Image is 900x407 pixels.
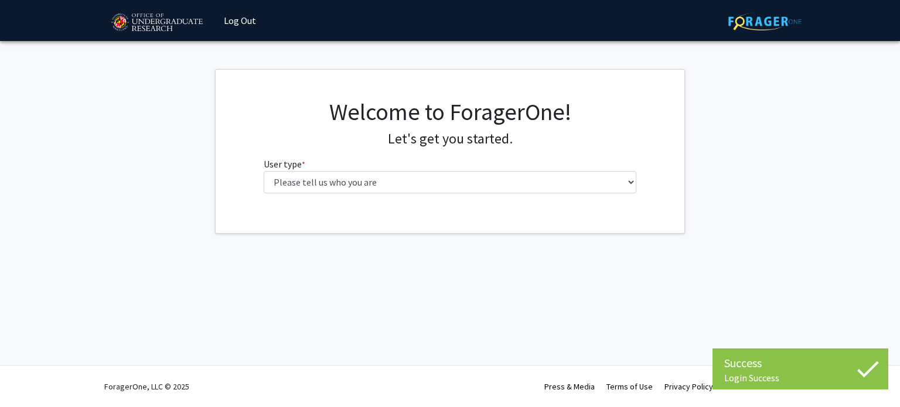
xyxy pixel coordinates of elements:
img: ForagerOne Logo [728,12,802,30]
img: University of Maryland Logo [107,8,206,37]
div: ForagerOne, LLC © 2025 [104,366,189,407]
a: Terms of Use [606,381,653,392]
h4: Let's get you started. [264,131,637,148]
label: User type [264,157,305,171]
div: Success [724,354,877,372]
a: Privacy Policy [664,381,713,392]
div: Login Success [724,372,877,384]
h1: Welcome to ForagerOne! [264,98,637,126]
a: Press & Media [544,381,595,392]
